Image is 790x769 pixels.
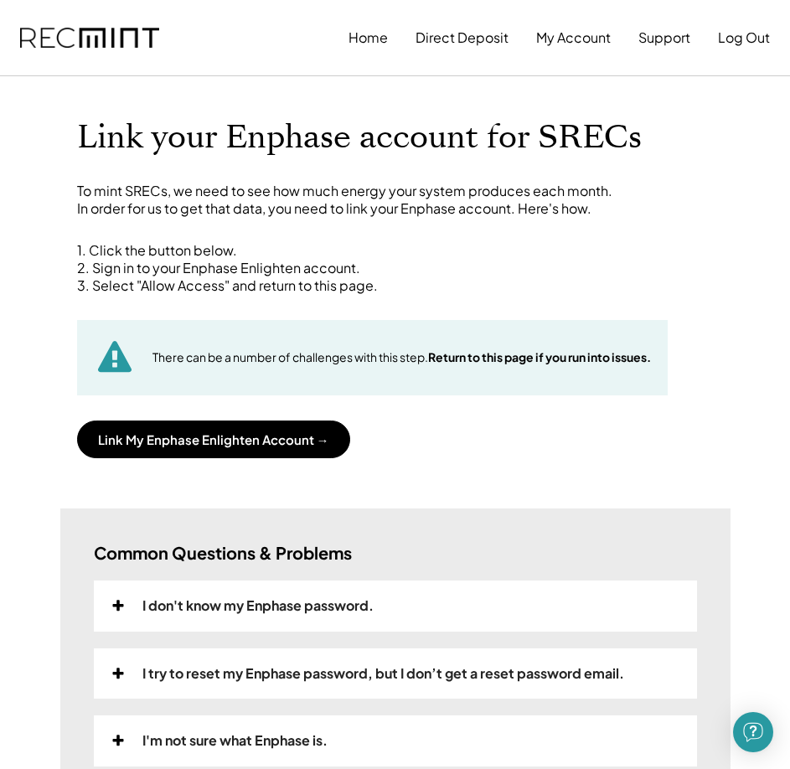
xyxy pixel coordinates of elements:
[77,118,714,157] h1: Link your Enphase account for SRECs
[718,21,770,54] button: Log Out
[428,349,651,364] strong: Return to this page if you run into issues.
[416,21,509,54] button: Direct Deposit
[142,732,328,750] div: I'm not sure what Enphase is.
[20,28,159,49] img: recmint-logotype%403x.png
[638,21,690,54] button: Support
[536,21,611,54] button: My Account
[94,542,352,564] h3: Common Questions & Problems
[152,349,651,366] div: There can be a number of challenges with this step.
[77,242,714,294] div: 1. Click the button below. 2. Sign in to your Enphase Enlighten account. 3. Select "Allow Access"...
[77,421,350,458] button: Link My Enphase Enlighten Account →
[349,21,388,54] button: Home
[733,712,773,752] div: Open Intercom Messenger
[77,183,714,218] div: To mint SRECs, we need to see how much energy your system produces each month. In order for us to...
[142,665,624,683] div: I try to reset my Enphase password, but I don’t get a reset password email.
[142,597,374,615] div: I don't know my Enphase password.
